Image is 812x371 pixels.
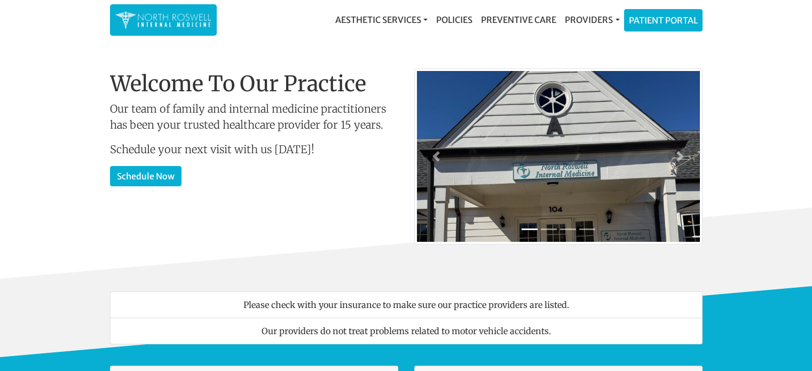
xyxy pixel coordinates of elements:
p: Our team of family and internal medicine practitioners has been your trusted healthcare provider ... [110,101,398,133]
a: Patient Portal [625,10,702,31]
p: Schedule your next visit with us [DATE]! [110,141,398,157]
a: Policies [432,9,477,30]
li: Please check with your insurance to make sure our practice providers are listed. [110,291,703,318]
img: North Roswell Internal Medicine [115,10,211,30]
a: Schedule Now [110,166,182,186]
li: Our providers do not treat problems related to motor vehicle accidents. [110,318,703,344]
a: Providers [561,9,624,30]
a: Aesthetic Services [331,9,432,30]
h1: Welcome To Our Practice [110,71,398,97]
a: Preventive Care [477,9,561,30]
